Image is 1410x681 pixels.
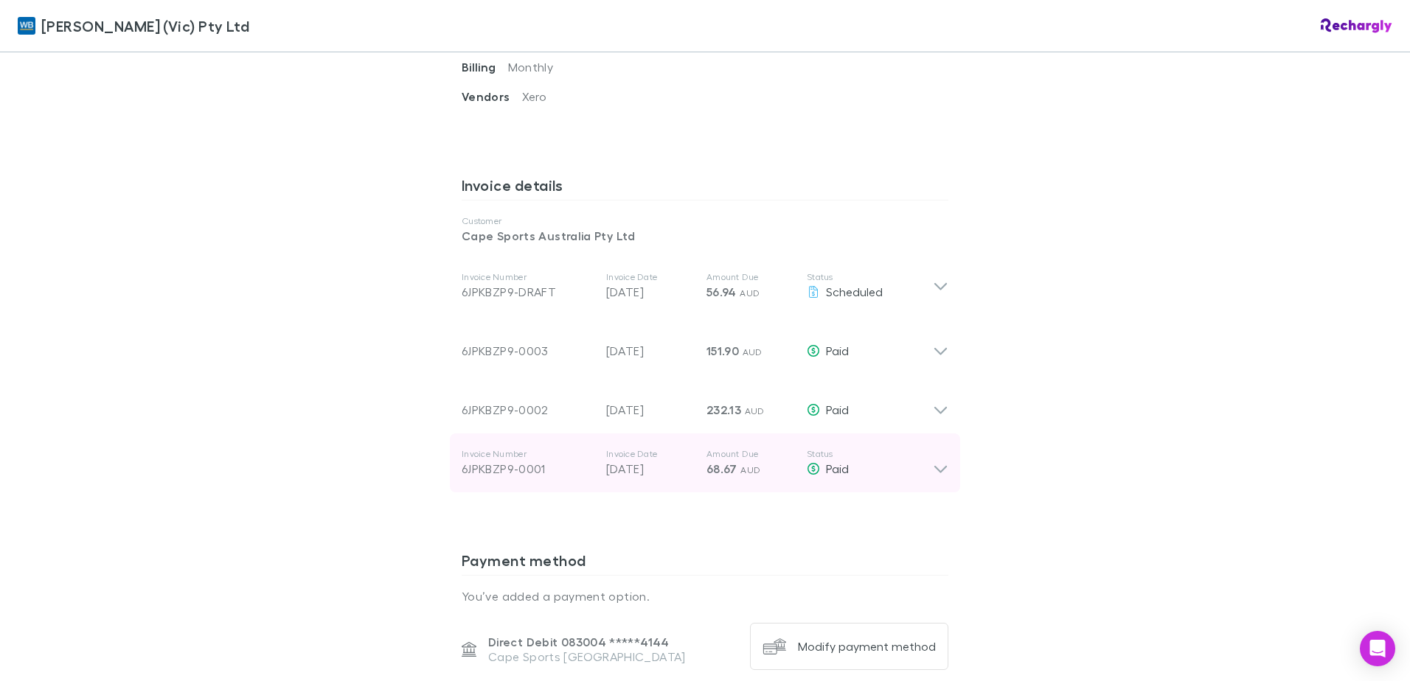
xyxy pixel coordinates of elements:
[462,60,508,74] span: Billing
[462,342,594,360] div: 6JPKBZP9-0003
[763,635,786,658] img: Modify payment method's Logo
[1321,18,1392,33] img: Rechargly Logo
[706,402,741,417] span: 232.13
[807,271,933,283] p: Status
[488,649,686,664] p: Cape Sports [GEOGRAPHIC_DATA]
[807,448,933,460] p: Status
[462,176,948,200] h3: Invoice details
[462,448,594,460] p: Invoice Number
[826,284,883,298] span: Scheduled
[706,343,739,358] span: 151.90
[706,284,737,299] span: 56.94
[462,89,522,104] span: Vendors
[740,464,760,475] span: AUD
[606,401,695,419] p: [DATE]
[462,551,948,575] h3: Payment method
[606,342,695,360] p: [DATE]
[706,461,737,476] span: 68.67
[740,287,760,298] span: AUD
[750,623,948,670] button: Modify payment method
[522,89,546,103] span: Xero
[606,271,695,283] p: Invoice Date
[1360,631,1395,666] div: Open Intercom Messenger
[41,15,249,37] span: [PERSON_NAME] (Vic) Pty Ltd
[743,346,763,357] span: AUD
[606,448,695,460] p: Invoice Date
[606,283,695,301] p: [DATE]
[450,374,960,433] div: 6JPKBZP9-0002[DATE]232.13 AUDPaid
[450,433,960,492] div: Invoice Number6JPKBZP9-0001Invoice Date[DATE]Amount Due68.67 AUDStatusPaid
[826,402,849,416] span: Paid
[706,448,795,460] p: Amount Due
[606,460,695,478] p: [DATE]
[462,460,594,478] div: 6JPKBZP9-0001
[450,315,960,374] div: 6JPKBZP9-0003[DATE]151.90 AUDPaid
[462,587,948,605] p: You’ve added a payment option.
[508,60,554,74] span: Monthly
[488,635,686,649] p: Direct Debit 083004 ***** 4144
[462,215,948,227] p: Customer
[826,461,849,475] span: Paid
[18,17,35,35] img: William Buck (Vic) Pty Ltd's Logo
[826,343,849,357] span: Paid
[450,256,960,315] div: Invoice Number6JPKBZP9-DRAFTInvoice Date[DATE]Amount Due56.94 AUDStatusScheduled
[706,271,795,283] p: Amount Due
[745,405,765,416] span: AUD
[462,271,594,283] p: Invoice Number
[798,639,936,654] div: Modify payment method
[462,401,594,419] div: 6JPKBZP9-0002
[462,227,948,245] p: Cape Sports Australia Pty Ltd
[462,283,594,301] div: 6JPKBZP9-DRAFT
